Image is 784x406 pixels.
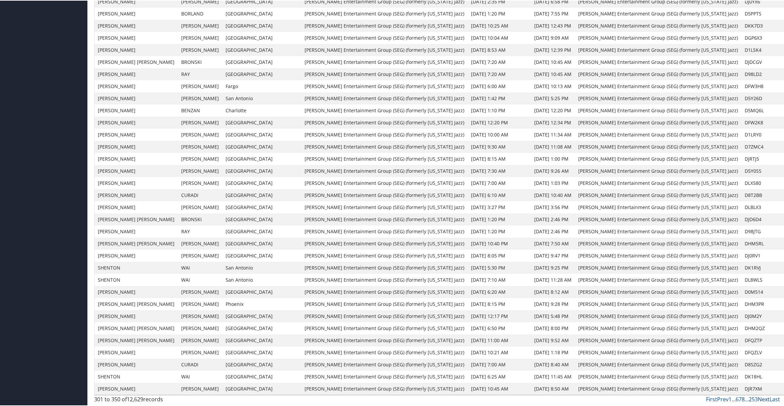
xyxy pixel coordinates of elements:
[178,334,222,346] td: [PERSON_NAME]
[468,285,531,297] td: [DATE] 6:20 AM
[575,92,741,104] td: [PERSON_NAME] Entertainment Group (SEG) (formerly [US_STATE] Jazz)
[575,322,741,334] td: [PERSON_NAME] Entertainment Group (SEG) (formerly [US_STATE] Jazz)
[222,92,301,104] td: San Antonio
[301,128,468,140] td: [PERSON_NAME] Entertainment Group (SEG) (formerly [US_STATE] Jazz)
[301,19,468,31] td: [PERSON_NAME] Entertainment Group (SEG) (formerly [US_STATE] Jazz)
[531,382,575,394] td: [DATE] 8:50 AM
[468,237,531,249] td: [DATE] 10:40 PM
[531,261,575,273] td: [DATE] 9:25 PM
[531,116,575,128] td: [DATE] 12:34 PM
[94,237,178,249] td: [PERSON_NAME] [PERSON_NAME]
[468,189,531,201] td: [DATE] 6:10 AM
[575,358,741,370] td: [PERSON_NAME] Entertainment Group (SEG) (formerly [US_STATE] Jazz)
[94,382,178,394] td: [PERSON_NAME]
[575,176,741,189] td: [PERSON_NAME] Entertainment Group (SEG) (formerly [US_STATE] Jazz)
[468,382,531,394] td: [DATE] 10:45 AM
[531,19,575,31] td: [DATE] 12:43 PM
[531,201,575,213] td: [DATE] 3:56 PM
[468,370,531,382] td: [DATE] 6:25 AM
[94,7,178,19] td: [PERSON_NAME]
[468,346,531,358] td: [DATE] 10:21 AM
[94,395,258,406] div: 301 to 350 of records
[178,31,222,43] td: [PERSON_NAME]
[178,68,222,80] td: RAY
[178,164,222,176] td: [PERSON_NAME]
[468,55,531,68] td: [DATE] 7:20 AM
[301,322,468,334] td: [PERSON_NAME] Entertainment Group (SEG) (formerly [US_STATE] Jazz)
[94,31,178,43] td: [PERSON_NAME]
[301,310,468,322] td: [PERSON_NAME] Entertainment Group (SEG) (formerly [US_STATE] Jazz)
[94,346,178,358] td: [PERSON_NAME]
[94,80,178,92] td: [PERSON_NAME]
[301,213,468,225] td: [PERSON_NAME] Entertainment Group (SEG) (formerly [US_STATE] Jazz)
[301,261,468,273] td: [PERSON_NAME] Entertainment Group (SEG) (formerly [US_STATE] Jazz)
[301,152,468,164] td: [PERSON_NAME] Entertainment Group (SEG) (formerly [US_STATE] Jazz)
[301,370,468,382] td: [PERSON_NAME] Entertainment Group (SEG) (formerly [US_STATE] Jazz)
[575,225,741,237] td: [PERSON_NAME] Entertainment Group (SEG) (formerly [US_STATE] Jazz)
[531,55,575,68] td: [DATE] 10:45 AM
[531,7,575,19] td: [DATE] 7:55 PM
[301,249,468,261] td: [PERSON_NAME] Entertainment Group (SEG) (formerly [US_STATE] Jazz)
[531,370,575,382] td: [DATE] 11:45 AM
[301,164,468,176] td: [PERSON_NAME] Entertainment Group (SEG) (formerly [US_STATE] Jazz)
[222,55,301,68] td: [GEOGRAPHIC_DATA]
[222,346,301,358] td: [GEOGRAPHIC_DATA]
[222,116,301,128] td: [GEOGRAPHIC_DATA]
[468,358,531,370] td: [DATE] 7:00 AM
[94,19,178,31] td: [PERSON_NAME]
[222,370,301,382] td: [GEOGRAPHIC_DATA]
[94,68,178,80] td: [PERSON_NAME]
[178,249,222,261] td: [PERSON_NAME]
[575,140,741,152] td: [PERSON_NAME] Entertainment Group (SEG) (formerly [US_STATE] Jazz)
[301,346,468,358] td: [PERSON_NAME] Entertainment Group (SEG) (formerly [US_STATE] Jazz)
[301,189,468,201] td: [PERSON_NAME] Entertainment Group (SEG) (formerly [US_STATE] Jazz)
[301,285,468,297] td: [PERSON_NAME] Entertainment Group (SEG) (formerly [US_STATE] Jazz)
[301,334,468,346] td: [PERSON_NAME] Entertainment Group (SEG) (formerly [US_STATE] Jazz)
[178,225,222,237] td: RAY
[468,322,531,334] td: [DATE] 6:50 PM
[575,152,741,164] td: [PERSON_NAME] Entertainment Group (SEG) (formerly [US_STATE] Jazz)
[222,7,301,19] td: [GEOGRAPHIC_DATA]
[94,213,178,225] td: [PERSON_NAME] [PERSON_NAME]
[222,201,301,213] td: [GEOGRAPHIC_DATA]
[575,55,741,68] td: [PERSON_NAME] Entertainment Group (SEG) (formerly [US_STATE] Jazz)
[178,237,222,249] td: [PERSON_NAME]
[178,213,222,225] td: BRONSKI
[94,273,178,285] td: SHENTON
[178,80,222,92] td: [PERSON_NAME]
[222,80,301,92] td: Fargo
[468,225,531,237] td: [DATE] 1:20 PM
[575,346,741,358] td: [PERSON_NAME] Entertainment Group (SEG) (formerly [US_STATE] Jazz)
[531,225,575,237] td: [DATE] 2:46 PM
[94,43,178,55] td: [PERSON_NAME]
[222,310,301,322] td: [GEOGRAPHIC_DATA]
[468,140,531,152] td: [DATE] 9:30 AM
[575,261,741,273] td: [PERSON_NAME] Entertainment Group (SEG) (formerly [US_STATE] Jazz)
[736,395,739,402] a: 6
[745,395,749,402] span: …
[468,297,531,310] td: [DATE] 8:15 PM
[178,322,222,334] td: [PERSON_NAME]
[531,92,575,104] td: [DATE] 5:25 PM
[178,285,222,297] td: [PERSON_NAME]
[222,285,301,297] td: [GEOGRAPHIC_DATA]
[178,370,222,382] td: WAI
[301,43,468,55] td: [PERSON_NAME] Entertainment Group (SEG) (formerly [US_STATE] Jazz)
[178,140,222,152] td: [PERSON_NAME]
[729,395,732,402] a: 1
[178,201,222,213] td: [PERSON_NAME]
[178,346,222,358] td: [PERSON_NAME]
[468,164,531,176] td: [DATE] 7:30 AM
[468,7,531,19] td: [DATE] 1:20 PM
[94,370,178,382] td: SHENTON
[301,358,468,370] td: [PERSON_NAME] Entertainment Group (SEG) (formerly [US_STATE] Jazz)
[222,334,301,346] td: [GEOGRAPHIC_DATA]
[468,176,531,189] td: [DATE] 7:00 AM
[301,104,468,116] td: [PERSON_NAME] Entertainment Group (SEG) (formerly [US_STATE] Jazz)
[575,43,741,55] td: [PERSON_NAME] Entertainment Group (SEG) (formerly [US_STATE] Jazz)
[531,334,575,346] td: [DATE] 9:52 AM
[222,237,301,249] td: [GEOGRAPHIC_DATA]
[127,395,143,402] span: 12,629
[178,104,222,116] td: BENZAN
[301,7,468,19] td: [PERSON_NAME] Entertainment Group (SEG) (formerly [US_STATE] Jazz)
